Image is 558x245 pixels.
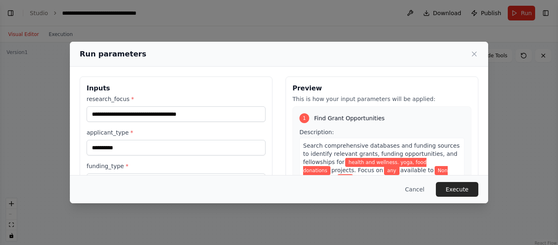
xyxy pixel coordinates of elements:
h3: Preview [292,83,471,93]
button: Cancel [399,182,431,197]
button: Execute [436,182,478,197]
span: available to [400,167,434,173]
span: Variable: research_focus [303,158,426,175]
span: Find Grant Opportunities [314,114,385,122]
div: 1 [299,113,309,123]
span: Variable: applicant_type [303,166,448,183]
label: funding_type [87,162,266,170]
span: projects. Focus on [331,167,383,173]
span: Variable: geographic_scope [337,174,353,183]
h3: Inputs [87,83,266,93]
label: applicant_type [87,128,266,137]
label: research_focus [87,95,266,103]
p: This is how your input parameters will be applied: [292,95,471,103]
h2: Run parameters [80,48,146,60]
span: Search comprehensive databases and funding sources to identify relevant grants, funding opportuni... [303,142,460,165]
span: Description: [299,129,334,135]
span: Variable: funding_type [384,166,400,175]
